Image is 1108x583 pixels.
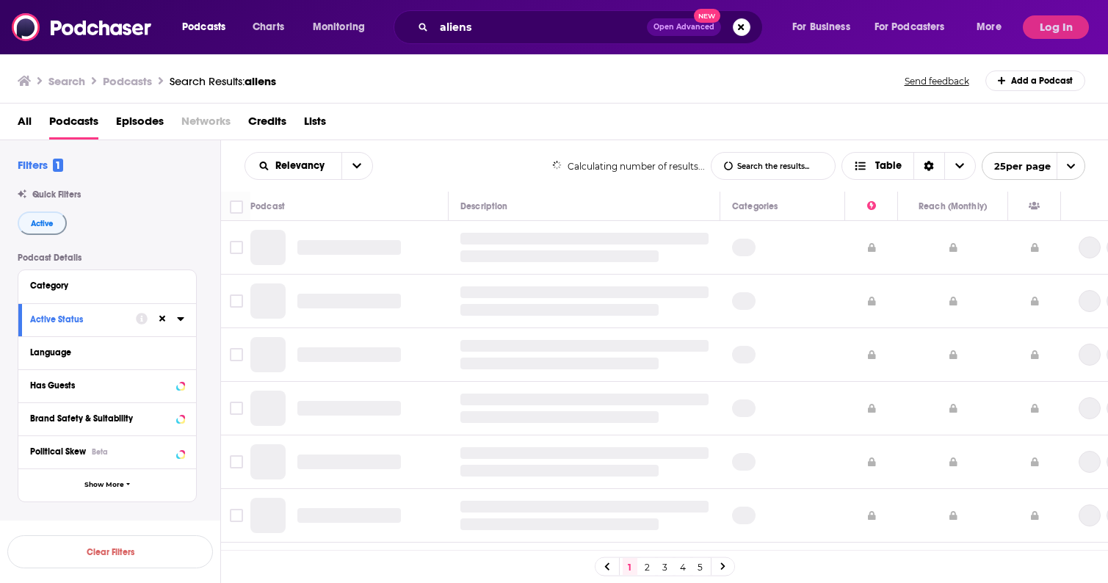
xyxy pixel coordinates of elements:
div: Podcast [250,198,285,215]
span: Open Advanced [653,23,714,31]
div: Categories [732,198,778,215]
button: open menu [303,15,384,39]
h3: Search [48,74,85,88]
button: Has Guests [30,376,184,394]
div: Description [460,198,507,215]
h2: Choose List sort [245,152,373,180]
button: open menu [341,153,372,179]
span: For Podcasters [875,17,945,37]
div: Has Guests [1029,198,1040,215]
span: New [694,9,720,23]
button: Show More [18,468,196,501]
span: Active [31,220,54,228]
button: open menu [782,15,869,39]
a: 2 [640,558,655,576]
span: Table [875,161,902,171]
span: For Business [792,17,850,37]
a: Podcasts [49,109,98,140]
a: 4 [676,558,690,576]
span: Show More [84,481,124,489]
a: Charts [243,15,293,39]
h3: Podcasts [103,74,152,88]
span: Toggle select row [230,402,243,415]
div: Brand Safety & Suitability [30,413,172,424]
span: Toggle select row [230,455,243,468]
span: Toggle select row [230,241,243,254]
input: Search podcasts, credits, & more... [434,15,647,39]
h2: Filters [18,158,63,172]
span: 1 [53,159,63,172]
button: open menu [865,15,966,39]
span: Relevancy [275,161,330,171]
button: open menu [982,152,1085,180]
span: Monitoring [313,17,365,37]
button: Language [30,343,184,361]
span: More [977,17,1002,37]
a: All [18,109,32,140]
span: Networks [181,109,231,140]
div: Reach (Monthly) [919,198,987,215]
div: Search Results: [170,74,276,88]
span: Quick Filters [32,189,81,200]
a: Add a Podcast [985,70,1086,91]
a: Credits [248,109,286,140]
span: Toggle select row [230,509,243,522]
a: 1 [623,558,637,576]
div: Sort Direction [913,153,944,179]
button: Choose View [841,152,976,180]
span: Toggle select row [230,348,243,361]
button: open menu [245,161,341,171]
button: Political SkewBeta [30,442,184,460]
div: Language [30,347,175,358]
span: 25 per page [982,155,1051,178]
div: Active Status [30,314,126,325]
p: Podcast Details [18,253,197,263]
div: Has Guests [30,380,172,391]
div: Search podcasts, credits, & more... [408,10,777,44]
button: Open AdvancedNew [647,18,721,36]
button: Brand Safety & Suitability [30,409,184,427]
div: Calculating number of results... [552,161,706,172]
button: Category [30,276,184,294]
img: Podchaser - Follow, Share and Rate Podcasts [12,13,153,41]
a: 5 [693,558,708,576]
button: Log In [1023,15,1089,39]
span: Podcasts [182,17,225,37]
a: 3 [658,558,673,576]
button: open menu [172,15,245,39]
div: Power Score [867,198,876,215]
a: Search Results:aliens [170,74,276,88]
span: aliens [245,74,276,88]
div: Category [30,280,175,291]
span: Charts [253,17,284,37]
button: Active Status [30,310,136,328]
button: Clear Filters [7,535,213,568]
button: Active [18,211,67,235]
div: Beta [92,447,108,457]
span: Political Skew [30,446,86,457]
button: open menu [966,15,1020,39]
a: Lists [304,109,326,140]
span: Toggle select row [230,294,243,308]
button: Send feedback [900,75,974,87]
a: Episodes [116,109,164,140]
